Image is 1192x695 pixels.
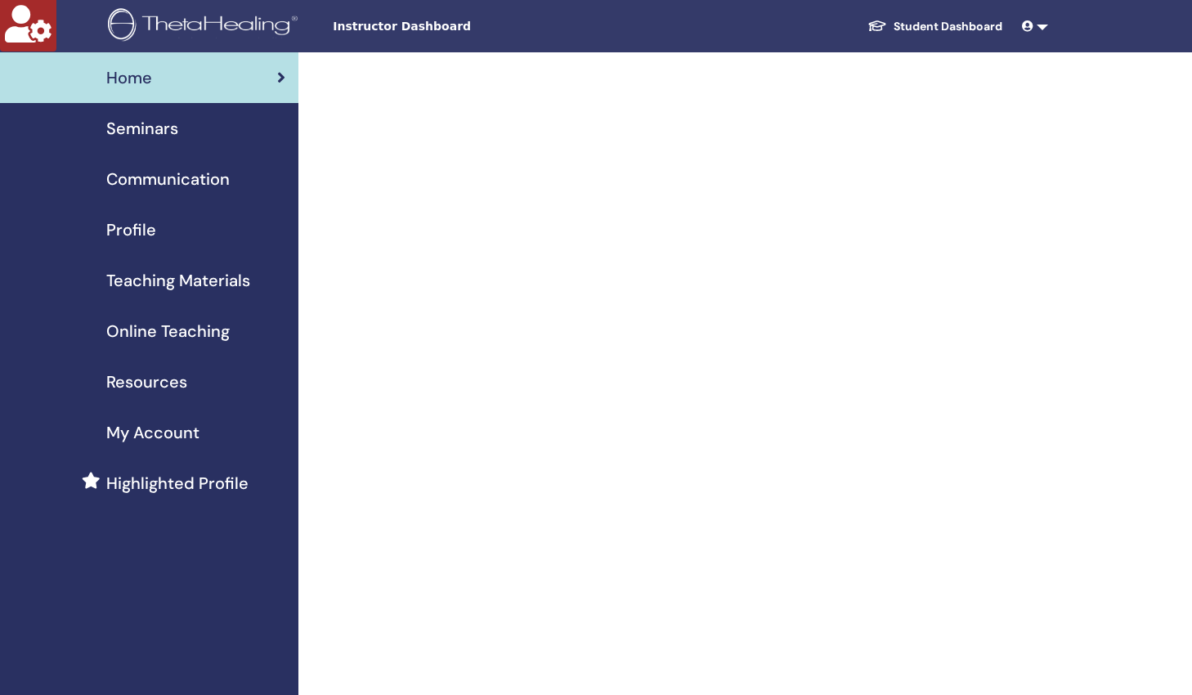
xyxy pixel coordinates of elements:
span: Highlighted Profile [106,471,249,495]
span: Resources [106,370,187,394]
span: Teaching Materials [106,268,250,293]
span: Communication [106,167,230,191]
span: Seminars [106,116,178,141]
span: Home [106,65,152,90]
span: Instructor Dashboard [333,18,578,35]
span: My Account [106,420,199,445]
a: Student Dashboard [854,11,1015,42]
img: graduation-cap-white.svg [867,19,887,33]
span: Profile [106,217,156,242]
span: Online Teaching [106,319,230,343]
img: logo.png [108,8,303,45]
